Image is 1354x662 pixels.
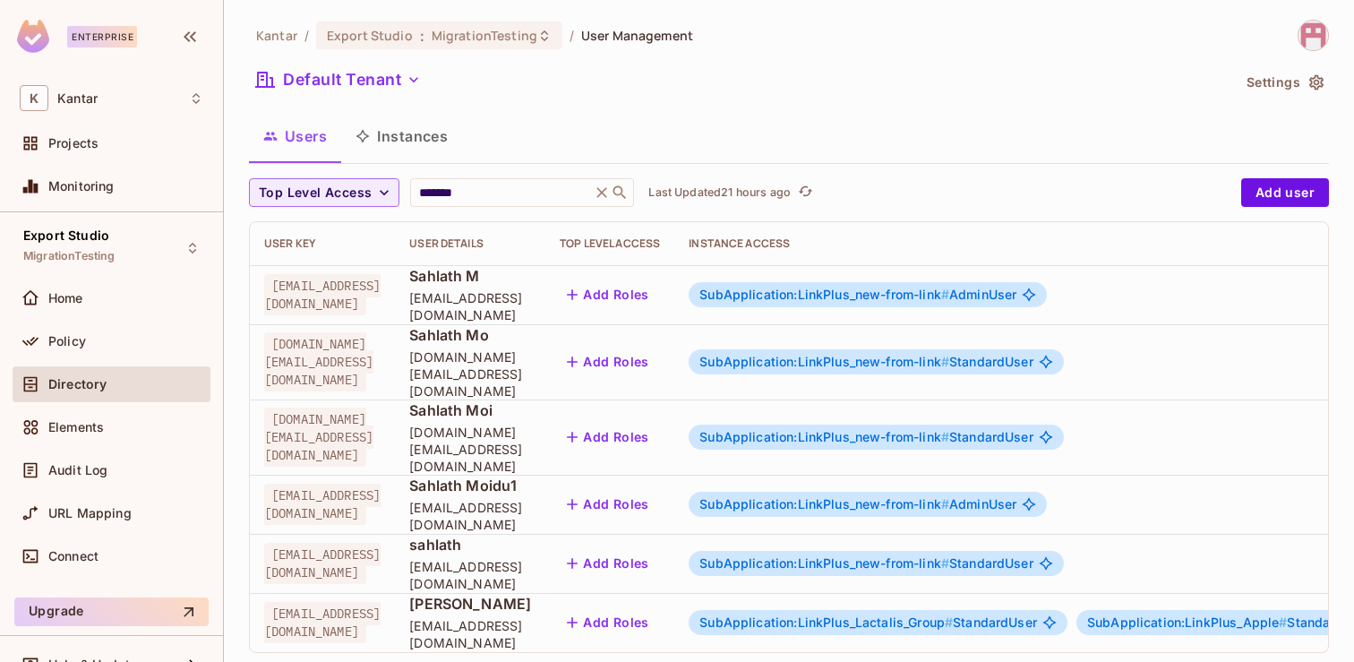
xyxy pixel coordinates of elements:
span: [EMAIL_ADDRESS][DOMAIN_NAME] [409,558,531,592]
button: refresh [794,182,816,203]
span: SubApplication:LinkPlus_new-from-link [699,429,949,444]
span: MigrationTesting [432,27,537,44]
button: Add Roles [560,608,656,637]
span: Connect [48,549,99,563]
span: Home [48,291,83,305]
span: Sahlath Moi [409,400,531,420]
div: User Key [264,236,381,251]
span: SubApplication:LinkPlus_new-from-link [699,354,949,369]
span: [EMAIL_ADDRESS][DOMAIN_NAME] [264,543,381,584]
span: StandardUser [699,615,1037,630]
span: K [20,85,48,111]
span: Sahlath Moidu1 [409,476,531,495]
span: [EMAIL_ADDRESS][DOMAIN_NAME] [264,274,381,315]
span: URL Mapping [48,506,132,520]
span: Directory [48,377,107,391]
span: Policy [48,334,86,348]
span: # [945,615,953,630]
span: Sahlath M [409,266,531,286]
span: SubApplication:LinkPlus_new-from-link [699,555,949,571]
span: Monitoring [48,179,115,193]
span: # [941,287,949,302]
span: StandardUser [699,430,1033,444]
li: / [304,27,309,44]
button: Add Roles [560,549,656,578]
button: Add Roles [560,490,656,519]
span: the active workspace [256,27,297,44]
button: Upgrade [14,598,209,626]
li: / [570,27,574,44]
img: Sahlath [1298,21,1328,50]
button: Instances [341,114,462,159]
span: StandardUser [699,556,1033,571]
span: Export Studio [327,27,413,44]
span: [EMAIL_ADDRESS][DOMAIN_NAME] [409,289,531,323]
span: StandardUser [699,355,1033,369]
span: SubApplication:LinkPlus_Apple [1087,615,1288,630]
button: Add user [1241,178,1329,207]
span: Audit Log [48,463,107,477]
span: # [1279,615,1287,630]
span: [EMAIL_ADDRESS][DOMAIN_NAME] [409,499,531,533]
span: User Management [581,27,693,44]
p: Last Updated 21 hours ago [648,185,791,200]
div: Top Level Access [560,236,660,251]
button: Settings [1239,68,1329,97]
span: Projects [48,136,99,150]
span: # [941,429,949,444]
span: [EMAIL_ADDRESS][DOMAIN_NAME] [409,617,531,651]
span: # [941,496,949,512]
div: Enterprise [67,26,137,47]
span: [DOMAIN_NAME][EMAIL_ADDRESS][DOMAIN_NAME] [264,332,373,391]
div: User Details [409,236,531,251]
span: Elements [48,420,104,434]
span: # [941,555,949,571]
span: [DOMAIN_NAME][EMAIL_ADDRESS][DOMAIN_NAME] [409,424,531,475]
span: [EMAIL_ADDRESS][DOMAIN_NAME] [264,602,381,643]
button: Users [249,114,341,159]
span: Export Studio [23,228,109,243]
span: sahlath [409,535,531,555]
button: Add Roles [560,423,656,451]
button: Default Tenant [249,65,428,94]
span: SubApplication:LinkPlus_new-from-link [699,496,949,512]
span: Click to refresh data [791,182,816,203]
span: refresh [798,184,813,202]
span: AdminUser [699,497,1016,512]
span: SubApplication:LinkPlus_new-from-link [699,287,949,302]
span: AdminUser [699,288,1016,302]
span: # [941,354,949,369]
button: Add Roles [560,280,656,309]
span: : [419,29,425,43]
span: [PERSON_NAME] [409,594,531,614]
span: [DOMAIN_NAME][EMAIL_ADDRESS][DOMAIN_NAME] [264,408,373,467]
span: Sahlath Mo [409,325,531,345]
button: Top Level Access [249,178,399,207]
button: Add Roles [560,348,656,376]
span: SubApplication:LinkPlus_Lactalis_Group [699,615,953,630]
span: Top Level Access [259,182,372,204]
span: [DOMAIN_NAME][EMAIL_ADDRESS][DOMAIN_NAME] [409,348,531,400]
span: [EMAIL_ADDRESS][DOMAIN_NAME] [264,484,381,525]
span: MigrationTesting [23,249,115,263]
img: SReyMgAAAABJRU5ErkJggg== [17,20,49,53]
span: Workspace: Kantar [57,91,98,106]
